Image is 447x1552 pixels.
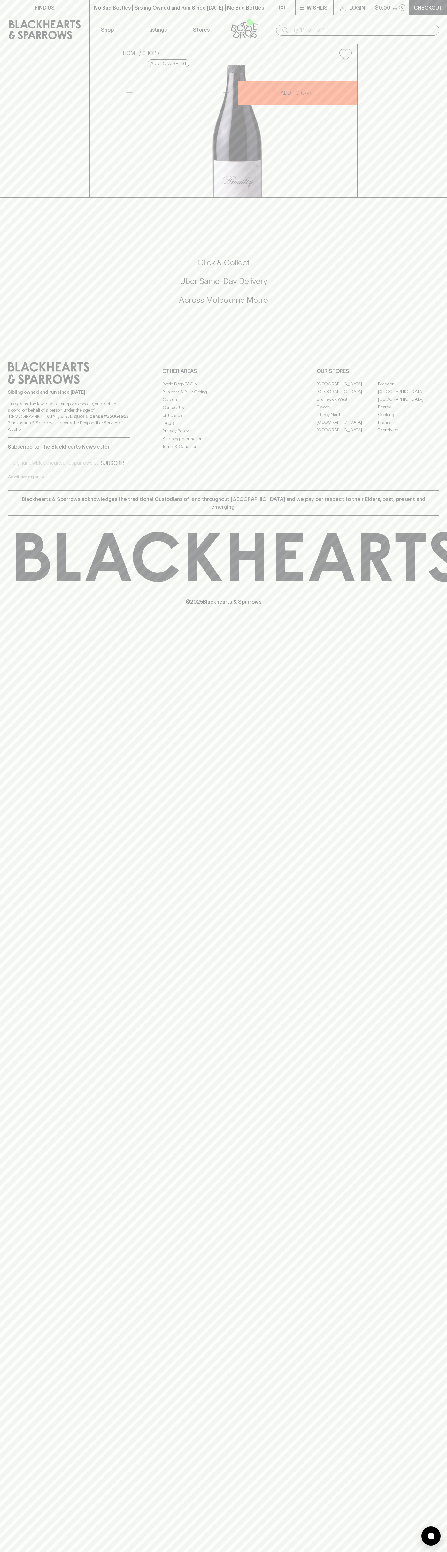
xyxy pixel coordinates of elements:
a: Bottle Drop FAQ's [162,380,285,388]
img: bubble-icon [428,1533,434,1539]
a: Stores [179,15,224,44]
a: Fitzroy North [317,411,378,418]
p: Wishlist [307,4,331,11]
a: Business & Bulk Gifting [162,388,285,396]
a: [GEOGRAPHIC_DATA] [378,388,439,395]
input: Try "Pinot noir" [291,25,434,35]
button: SUBSCRIBE [98,456,130,470]
a: Braddon [378,380,439,388]
p: Tastings [146,26,167,34]
p: We will never spam you [8,474,130,480]
a: Geelong [378,411,439,418]
a: Gift Cards [162,412,285,419]
button: Shop [90,15,135,44]
a: Privacy Policy [162,427,285,435]
p: SUBSCRIBE [101,459,127,467]
a: [GEOGRAPHIC_DATA] [317,380,378,388]
a: [GEOGRAPHIC_DATA] [317,426,378,434]
h5: Click & Collect [8,257,439,268]
a: [GEOGRAPHIC_DATA] [317,418,378,426]
p: 0 [401,6,404,9]
a: [GEOGRAPHIC_DATA] [378,395,439,403]
strong: Liquor License #32064953 [70,414,129,419]
a: Thornbury [378,426,439,434]
a: Contact Us [162,404,285,411]
button: Add to wishlist [148,59,189,67]
p: Checkout [414,4,443,11]
div: Call to action block [8,232,439,339]
a: Tastings [134,15,179,44]
a: Fitzroy [378,403,439,411]
input: e.g. jane@blackheartsandsparrows.com.au [13,458,98,468]
a: [GEOGRAPHIC_DATA] [317,388,378,395]
img: 40530.png [118,65,357,197]
a: FAQ's [162,419,285,427]
p: OTHER AREAS [162,367,285,375]
p: It is against the law to sell or supply alcohol to, or to obtain alcohol on behalf of a person un... [8,400,130,432]
a: Careers [162,396,285,404]
p: Sibling owned and run since [DATE] [8,389,130,395]
p: FIND US [35,4,55,11]
button: Add to wishlist [337,47,354,63]
button: ADD TO CART [238,81,357,105]
a: Brunswick West [317,395,378,403]
p: ADD TO CART [281,89,315,96]
a: Prahran [378,418,439,426]
h5: Across Melbourne Metro [8,295,439,305]
a: Terms & Conditions [162,443,285,451]
a: HOME [123,50,138,56]
p: Stores [193,26,210,34]
h5: Uber Same-Day Delivery [8,276,439,286]
p: Shop [101,26,114,34]
a: SHOP [143,50,156,56]
p: $0.00 [375,4,390,11]
p: Subscribe to The Blackhearts Newsletter [8,443,130,451]
a: Shipping Information [162,435,285,443]
p: Login [349,4,365,11]
a: Elwood [317,403,378,411]
p: OUR STORES [317,367,439,375]
p: Blackhearts & Sparrows acknowledges the traditional Custodians of land throughout [GEOGRAPHIC_DAT... [12,495,435,511]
